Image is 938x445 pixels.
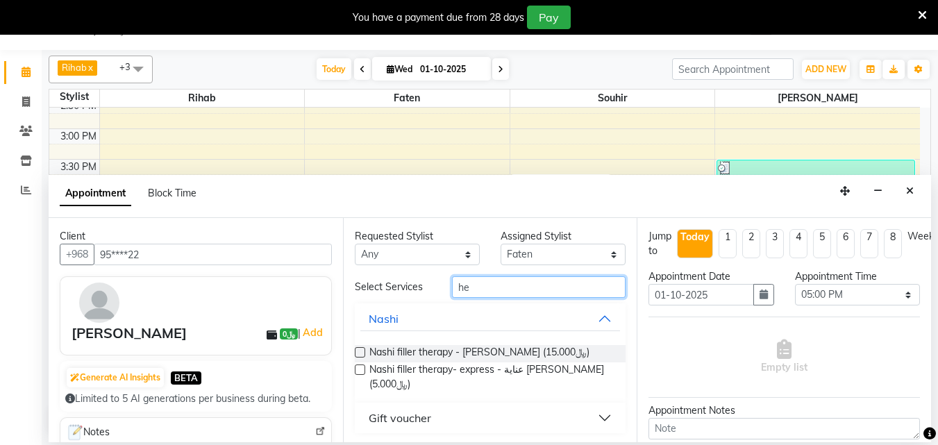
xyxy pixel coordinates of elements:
div: You have a payment due from 28 days [353,10,524,25]
span: Wed [383,64,416,74]
div: Appointment Time [795,269,920,284]
div: 3:30 PM [58,160,99,174]
span: BETA [171,371,201,385]
button: Close [900,180,920,202]
li: 8 [884,229,902,258]
div: Appointment Date [648,269,773,284]
span: Souhir [510,90,715,107]
input: 2025-10-01 [416,59,485,80]
a: Add [301,324,325,341]
span: Nashi filler therapy- express - عناية [PERSON_NAME] (﷼5.000) [369,362,615,392]
span: Today [317,58,351,80]
button: Gift voucher [360,405,621,430]
span: Rihab [100,90,305,107]
div: Client [60,229,332,244]
input: Search Appointment [672,58,794,80]
button: ADD NEW [802,60,850,79]
button: +968 [60,244,94,265]
span: Block Time [148,187,196,199]
span: Faten [305,90,510,107]
span: Notes [66,423,110,442]
li: 6 [837,229,855,258]
div: [PERSON_NAME] [72,323,187,344]
div: Today [680,230,710,244]
div: Jump to [648,229,671,258]
li: 4 [789,229,807,258]
li: 7 [860,229,878,258]
button: Generate AI Insights [67,368,164,387]
div: Select Services [344,280,442,294]
button: Nashi [360,306,621,331]
input: yyyy-mm-dd [648,284,753,305]
li: 5 [813,229,831,258]
span: [PERSON_NAME] [715,90,920,107]
span: Nashi filler therapy - [PERSON_NAME] (﷼15.000) [369,345,589,362]
div: Appointment Notes [648,403,920,418]
img: avatar [79,283,119,323]
span: ADD NEW [805,64,846,74]
span: ﷼0 [280,328,298,339]
li: 1 [719,229,737,258]
div: Requested Stylist [355,229,480,244]
input: Search by service name [452,276,626,298]
div: Stylist [49,90,99,104]
span: Empty list [761,339,807,375]
li: 2 [742,229,760,258]
span: +3 [119,61,141,72]
input: Search by Name/Mobile/Email/Code [94,244,332,265]
div: Assigned Stylist [501,229,626,244]
span: Appointment [60,181,131,206]
a: x [87,62,93,73]
div: Gift voucher [369,410,431,426]
button: Pay [527,6,571,29]
span: Rihab [62,62,87,73]
div: Nashi [369,310,399,327]
div: Limited to 5 AI generations per business during beta. [65,392,326,406]
div: 3:00 PM [58,129,99,144]
div: [PERSON_NAME], TK03, 03:30 PM-04:00 PM, Manicure - منكير [717,160,914,189]
span: | [298,324,325,341]
li: 3 [766,229,784,258]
